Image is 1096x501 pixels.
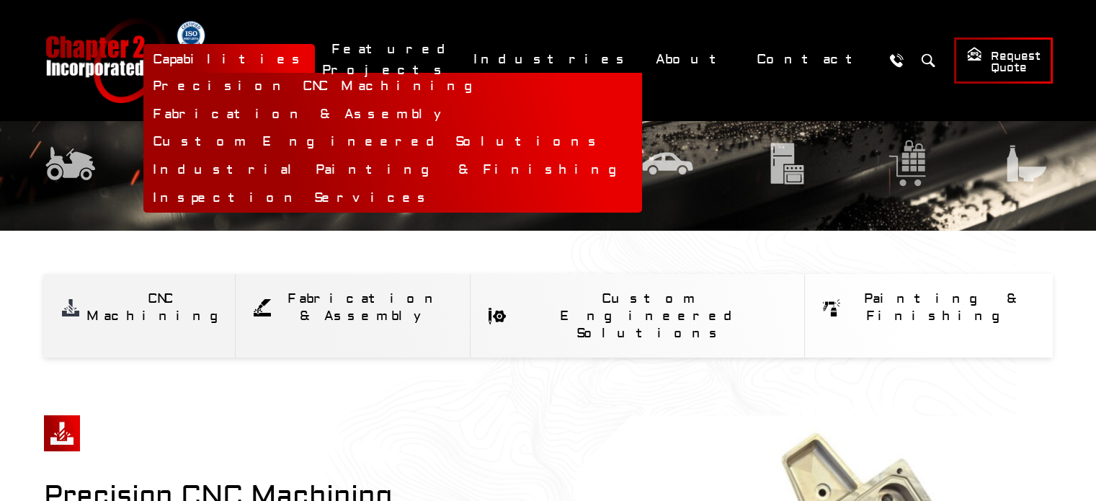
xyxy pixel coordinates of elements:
[322,34,457,86] a: Featured Projects
[143,73,642,101] a: Precision CNC Machining
[646,44,740,75] a: About
[143,128,642,156] a: Custom Engineered Solutions
[44,17,166,103] a: Chapter 2 Incorporated
[966,46,1041,76] span: Request Quote
[847,291,1034,325] div: Painting & Finishing
[464,44,639,75] a: Industries
[236,274,471,340] a: Fabrication & Assembly
[143,44,315,75] a: Capabilities
[747,44,876,75] a: Contact
[44,274,235,340] a: CNC Machining
[143,185,642,213] a: Inspection Services
[883,47,910,74] a: Call Us
[143,156,642,185] a: Industrial Painting & Finishing
[86,291,234,325] div: CNC Machining
[915,47,942,74] button: Search
[278,291,453,325] div: Fabrication & Assembly
[513,291,786,342] div: Custom Engineered Solutions
[471,274,804,358] a: Custom Engineered Solutions
[805,274,1052,340] a: Painting & Finishing
[954,37,1053,84] a: Request Quote
[143,101,642,129] a: Fabrication & Assembly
